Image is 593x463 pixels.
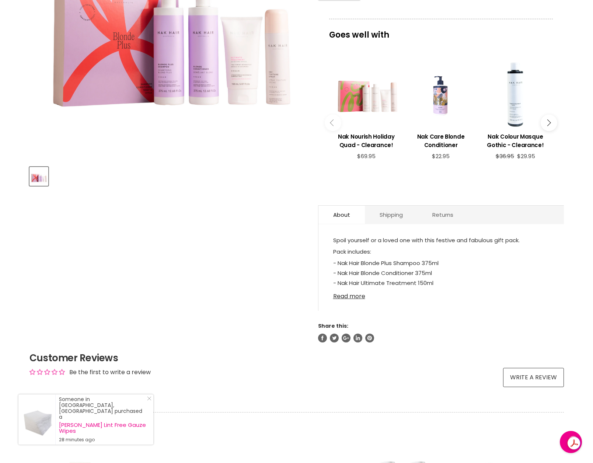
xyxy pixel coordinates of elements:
[59,422,146,434] a: [PERSON_NAME] Lint Free Gauze Wipes
[503,368,564,387] a: Write a review
[517,152,535,160] span: $29.95
[418,206,468,224] a: Returns
[333,289,549,300] a: Read more
[59,437,146,443] small: 28 minutes ago
[407,127,474,153] a: View product:Nak Care Blonde Conditioner
[29,368,65,376] div: Average rating is 0.00 stars
[30,168,48,185] img: Nak Blonde Plus Holiday Quad - Clearance!
[365,206,418,224] a: Shipping
[482,132,549,149] h3: Nak Colour Masque Gothic - Clearance!
[29,351,564,365] h2: Customer Reviews
[407,132,474,149] h3: Nak Care Blonde Conditioner
[28,165,306,186] div: Product thumbnails
[59,396,146,443] div: Someone in [GEOGRAPHIC_DATA], [GEOGRAPHIC_DATA] purchased a
[432,152,450,160] span: $22.95
[318,323,564,342] aside: Share this:
[333,132,400,149] h3: Nak Nourish Holiday Quad - Clearance!
[69,368,151,376] div: Be the first to write a review
[482,127,549,153] a: View product:Nak Colour Masque Gothic - Clearance!
[329,19,553,43] p: Goes well with
[333,248,371,255] span: Pack includes:
[18,394,55,445] a: Visit product page
[496,152,514,160] span: $36.95
[333,259,439,297] span: - Nak Hair Blonde Plus Shampoo 375ml - Nak Hair Blonde Conditioner 375ml - Nak Hair Ultimate Trea...
[333,127,400,153] a: View product:Nak Nourish Holiday Quad - Clearance!
[147,396,151,401] svg: Close Icon
[333,235,549,247] p: Spoil yourself or a loved one with this festive and fabulous gift pack.
[144,396,151,404] a: Close Notification
[29,167,48,186] button: Nak Blonde Plus Holiday Quad - Clearance!
[29,412,564,442] h2: Related products
[556,428,586,456] iframe: Gorgias live chat messenger
[318,206,365,224] a: About
[357,152,376,160] span: $69.95
[318,322,348,330] span: Share this:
